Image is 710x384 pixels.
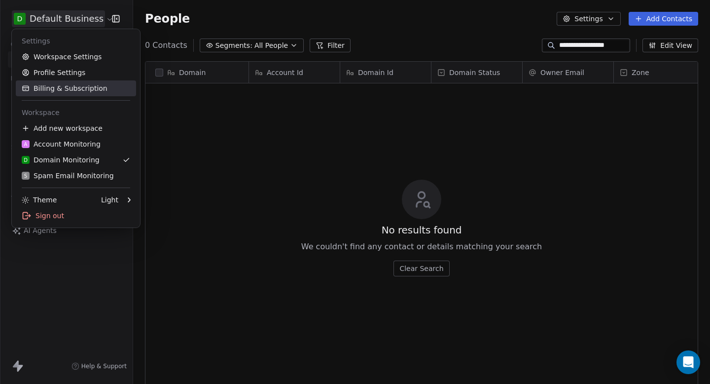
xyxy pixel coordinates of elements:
[16,80,136,96] a: Billing & Subscription
[16,120,136,136] div: Add new workspace
[24,156,28,164] span: D
[16,208,136,224] div: Sign out
[16,105,136,120] div: Workspace
[24,141,28,148] span: A
[16,33,136,49] div: Settings
[101,195,118,205] div: Light
[24,172,27,180] span: S
[22,195,57,205] div: Theme
[22,171,114,181] div: Spam Email Monitoring
[16,49,136,65] a: Workspace Settings
[22,139,101,149] div: Account Monitoring
[16,65,136,80] a: Profile Settings
[22,155,100,165] div: Domain Monitoring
